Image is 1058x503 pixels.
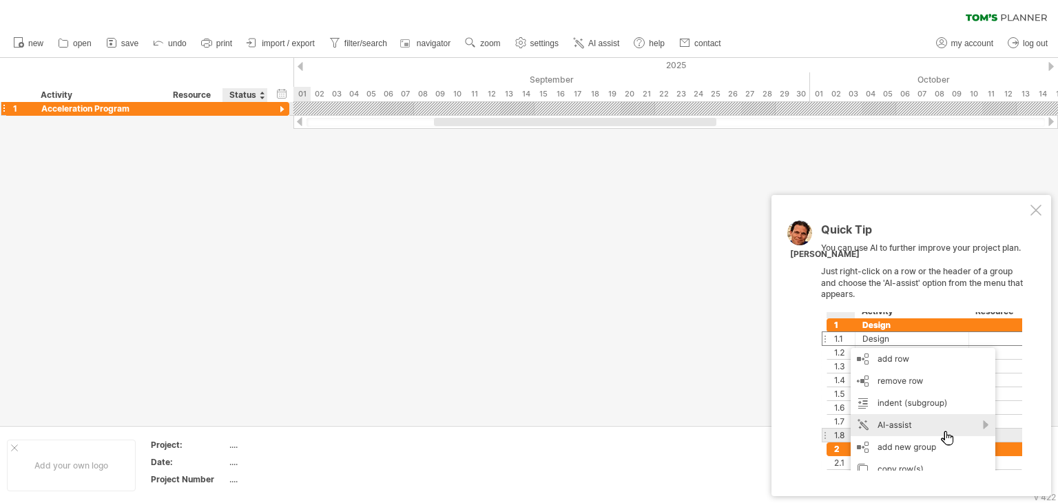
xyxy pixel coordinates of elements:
div: Quick Tip [821,224,1028,243]
div: Wednesday, 10 September 2025 [448,87,466,101]
a: print [198,34,236,52]
div: Thursday, 25 September 2025 [707,87,724,101]
div: Tuesday, 7 October 2025 [913,87,931,101]
div: Project Number [151,473,227,485]
div: Friday, 26 September 2025 [724,87,741,101]
a: navigator [398,34,455,52]
div: Wednesday, 17 September 2025 [569,87,586,101]
div: September 2025 [293,72,810,87]
a: open [54,34,96,52]
div: Tuesday, 2 September 2025 [311,87,328,101]
a: AI assist [570,34,623,52]
div: You can use AI to further improve your project plan. Just right-click on a row or the header of a... [821,224,1028,471]
div: .... [229,473,345,485]
div: 1 [13,102,34,115]
div: Thursday, 11 September 2025 [466,87,483,101]
div: Friday, 3 October 2025 [844,87,862,101]
span: help [649,39,665,48]
div: Status [229,88,260,102]
div: Tuesday, 9 September 2025 [431,87,448,101]
span: settings [530,39,559,48]
span: navigator [417,39,450,48]
div: Tuesday, 14 October 2025 [1034,87,1051,101]
div: Sunday, 21 September 2025 [638,87,655,101]
div: Saturday, 27 September 2025 [741,87,758,101]
div: [PERSON_NAME] [790,249,860,260]
div: Tuesday, 16 September 2025 [552,87,569,101]
div: Date: [151,456,227,468]
div: Monday, 8 September 2025 [414,87,431,101]
a: log out [1004,34,1052,52]
div: Project: [151,439,227,451]
div: Acceleration Program [41,102,159,115]
a: import / export [243,34,319,52]
div: Sunday, 28 September 2025 [758,87,776,101]
div: Wednesday, 3 September 2025 [328,87,345,101]
a: my account [933,34,997,52]
div: Sunday, 5 October 2025 [879,87,896,101]
div: Activity [41,88,158,102]
a: settings [512,34,563,52]
span: undo [168,39,187,48]
a: contact [676,34,725,52]
div: Monday, 29 September 2025 [776,87,793,101]
div: Friday, 5 September 2025 [362,87,380,101]
div: Saturday, 6 September 2025 [380,87,397,101]
div: Thursday, 4 September 2025 [345,87,362,101]
div: Saturday, 13 September 2025 [500,87,517,101]
div: Wednesday, 8 October 2025 [931,87,948,101]
span: open [73,39,92,48]
div: Monday, 1 September 2025 [293,87,311,101]
div: Sunday, 12 October 2025 [999,87,1017,101]
div: Sunday, 7 September 2025 [397,87,414,101]
div: Sunday, 14 September 2025 [517,87,535,101]
div: Tuesday, 23 September 2025 [672,87,689,101]
div: Monday, 6 October 2025 [896,87,913,101]
a: undo [149,34,191,52]
div: Saturday, 11 October 2025 [982,87,999,101]
div: Thursday, 18 September 2025 [586,87,603,101]
div: Thursday, 9 October 2025 [948,87,965,101]
span: zoom [480,39,500,48]
span: import / export [262,39,315,48]
span: print [216,39,232,48]
div: Tuesday, 30 September 2025 [793,87,810,101]
a: help [630,34,669,52]
a: filter/search [326,34,391,52]
div: v 422 [1034,492,1056,502]
div: Friday, 19 September 2025 [603,87,621,101]
span: save [121,39,138,48]
div: Friday, 12 September 2025 [483,87,500,101]
span: log out [1023,39,1048,48]
span: my account [951,39,993,48]
a: new [10,34,48,52]
div: Monday, 15 September 2025 [535,87,552,101]
div: Resource [173,88,215,102]
a: zoom [461,34,504,52]
span: AI assist [588,39,619,48]
span: contact [694,39,721,48]
div: Saturday, 4 October 2025 [862,87,879,101]
div: Add your own logo [7,440,136,491]
div: Wednesday, 1 October 2025 [810,87,827,101]
div: .... [229,439,345,451]
span: new [28,39,43,48]
span: filter/search [344,39,387,48]
div: Monday, 13 October 2025 [1017,87,1034,101]
div: Wednesday, 24 September 2025 [689,87,707,101]
div: Saturday, 20 September 2025 [621,87,638,101]
div: Monday, 22 September 2025 [655,87,672,101]
div: .... [229,456,345,468]
a: save [103,34,143,52]
div: Thursday, 2 October 2025 [827,87,844,101]
div: Friday, 10 October 2025 [965,87,982,101]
